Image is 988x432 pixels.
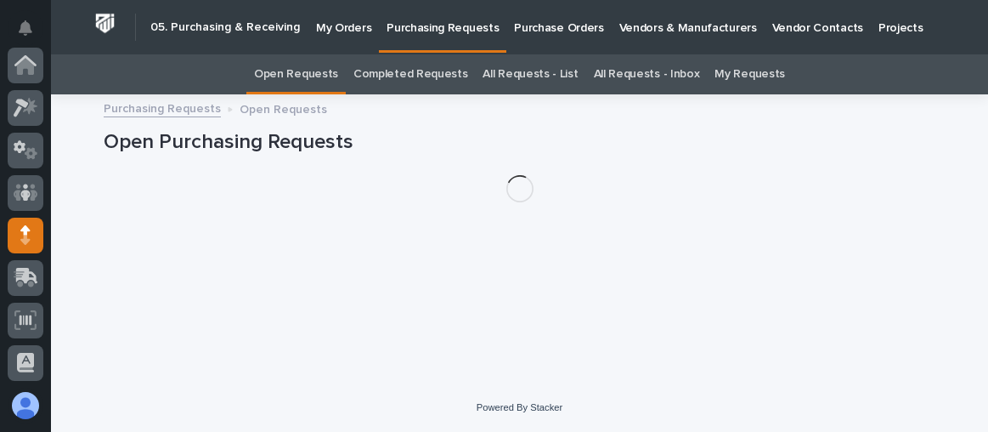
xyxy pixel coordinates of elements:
a: My Requests [714,54,785,94]
p: Open Requests [240,99,327,117]
h1: Open Purchasing Requests [104,130,936,155]
a: All Requests - List [483,54,578,94]
img: Workspace Logo [89,8,121,39]
button: users-avatar [8,388,43,423]
h2: 05. Purchasing & Receiving [150,20,300,35]
button: Notifications [8,10,43,46]
a: Completed Requests [353,54,467,94]
a: Purchasing Requests [104,98,221,117]
a: Open Requests [254,54,338,94]
a: All Requests - Inbox [594,54,700,94]
div: Notifications [21,20,43,48]
a: Powered By Stacker [477,402,562,412]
